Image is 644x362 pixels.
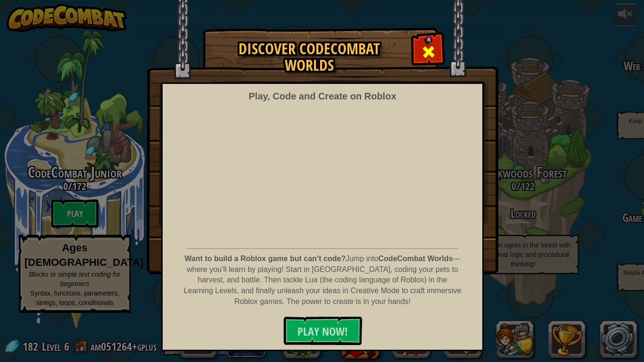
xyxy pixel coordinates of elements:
span: PLAY NOW! [297,324,348,339]
strong: CodeCombat Worlds [379,255,453,263]
p: Jump into — where you’ll learn by playing! Start in [GEOGRAPHIC_DATA], coding your pets to harves... [183,254,462,307]
div: Play, Code and Create on Roblox [248,90,396,103]
h1: Discover CodeCombat Worlds [213,41,406,74]
button: PLAY NOW! [283,317,362,345]
strong: Want to build a Roblox game but can’t code? [185,255,346,263]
